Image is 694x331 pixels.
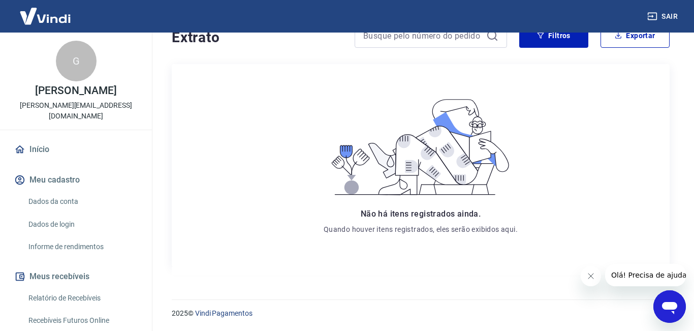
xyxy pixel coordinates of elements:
button: Filtros [519,23,588,48]
p: Quando houver itens registrados, eles serão exibidos aqui. [324,224,518,234]
div: G [56,41,97,81]
iframe: Botão para abrir a janela de mensagens [653,290,686,323]
a: Informe de rendimentos [24,236,140,257]
img: Vindi [12,1,78,32]
a: Dados de login [24,214,140,235]
input: Busque pelo número do pedido [363,28,482,43]
h4: Extrato [172,27,342,48]
button: Exportar [601,23,670,48]
span: Não há itens registrados ainda. [361,209,481,219]
a: Relatório de Recebíveis [24,288,140,309]
button: Meus recebíveis [12,265,140,288]
button: Sair [645,7,682,26]
a: Dados da conta [24,191,140,212]
iframe: Fechar mensagem [581,266,601,286]
button: Meu cadastro [12,169,140,191]
a: Início [12,138,140,161]
a: Vindi Pagamentos [195,309,253,317]
span: Olá! Precisa de ajuda? [6,7,85,15]
p: [PERSON_NAME][EMAIL_ADDRESS][DOMAIN_NAME] [8,100,144,122]
iframe: Mensagem da empresa [605,264,686,286]
p: [PERSON_NAME] [35,85,116,96]
p: 2025 © [172,308,670,319]
a: Recebíveis Futuros Online [24,310,140,331]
